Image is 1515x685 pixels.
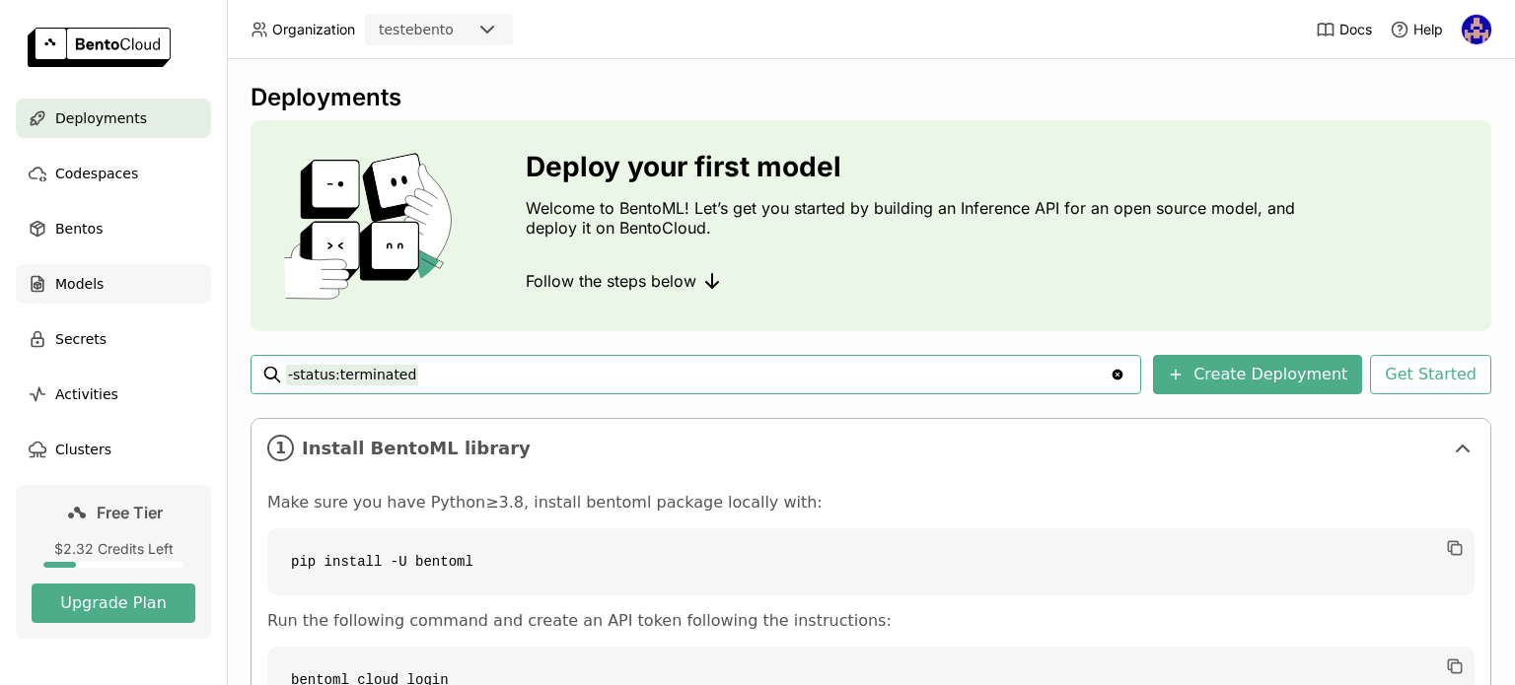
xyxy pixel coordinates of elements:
[32,540,195,558] div: $2.32 Credits Left
[16,485,211,639] a: Free Tier$2.32 Credits LeftUpgrade Plan
[1110,367,1125,382] svg: Clear value
[267,493,1475,513] p: Make sure you have Python≥3.8, install bentoml package locally with:
[16,375,211,414] a: Activities
[1316,20,1372,39] a: Docs
[28,28,171,67] img: logo
[16,99,211,138] a: Deployments
[16,430,211,469] a: Clusters
[526,198,1305,238] p: Welcome to BentoML! Let’s get you started by building an Inference API for an open source model, ...
[267,528,1475,595] code: pip install -U bentoml
[32,583,195,623] button: Upgrade Plan
[302,438,1443,459] span: Install BentoML library
[379,20,454,39] div: testebento
[526,271,696,291] span: Follow the steps below
[16,209,211,248] a: Bentos
[55,382,118,406] span: Activities
[1370,355,1491,394] button: Get Started
[456,21,458,40] input: Selected testebento.
[266,152,478,300] img: cover onboarding
[1153,355,1362,394] button: Create Deployment
[267,435,294,461] i: 1
[526,151,1305,182] h3: Deploy your first model
[251,83,1491,112] div: Deployments
[55,438,111,461] span: Clusters
[16,319,211,359] a: Secrets
[252,419,1490,477] div: 1Install BentoML library
[1390,20,1443,39] div: Help
[272,21,355,38] span: Organization
[1339,21,1372,38] span: Docs
[97,503,163,522] span: Free Tier
[286,359,1110,390] input: Search
[55,162,138,185] span: Codespaces
[16,264,211,304] a: Models
[1462,15,1491,44] img: sidney santos
[267,611,1475,631] p: Run the following command and create an API token following the instructions:
[55,217,103,240] span: Bentos
[55,106,147,130] span: Deployments
[55,272,104,296] span: Models
[16,154,211,193] a: Codespaces
[1413,21,1443,38] span: Help
[55,327,107,351] span: Secrets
